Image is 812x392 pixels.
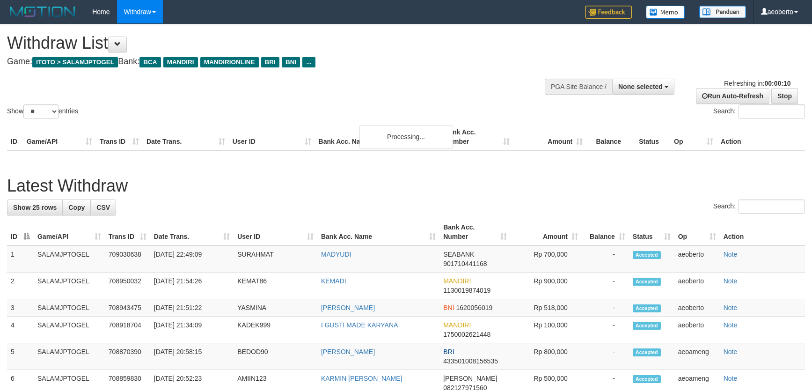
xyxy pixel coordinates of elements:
th: User ID: activate to sort column ascending [234,219,317,245]
th: Trans ID: activate to sort column ascending [105,219,150,245]
a: Note [724,251,738,258]
span: SEABANK [443,251,474,258]
th: Trans ID [96,124,143,150]
td: [DATE] 21:54:26 [150,273,234,299]
a: Show 25 rows [7,200,63,215]
label: Show entries [7,104,78,118]
span: Copy 1620056019 to clipboard [456,304,492,311]
td: [DATE] 21:34:09 [150,317,234,343]
a: Run Auto-Refresh [696,88,769,104]
span: Accepted [633,322,661,330]
h1: Latest Withdraw [7,177,805,195]
td: BEDOD90 [234,343,317,370]
th: Status: activate to sort column ascending [629,219,674,245]
div: Processing... [359,125,453,148]
td: SALAMJPTOGEL [34,299,105,317]
h4: Game: Bank: [7,57,532,67]
span: Accepted [633,375,661,383]
td: [DATE] 20:58:15 [150,343,234,370]
img: Feedback.jpg [585,6,632,19]
a: [PERSON_NAME] [321,304,375,311]
span: BNI [443,304,454,311]
span: Copy 1130019874019 to clipboard [443,287,490,294]
td: 2 [7,273,34,299]
td: SURAHMAT [234,245,317,273]
th: Bank Acc. Name [315,124,441,150]
th: Bank Acc. Name: activate to sort column ascending [317,219,439,245]
td: Rp 900,000 [511,273,582,299]
span: BNI [282,57,300,67]
th: Bank Acc. Number: activate to sort column ascending [439,219,511,245]
span: Accepted [633,348,661,356]
td: [DATE] 22:49:09 [150,245,234,273]
td: aeoberto [674,245,720,273]
th: User ID [229,124,315,150]
select: Showentries [23,104,59,118]
td: 4 [7,317,34,343]
span: MANDIRI [163,57,198,67]
span: None selected [618,83,663,90]
a: Stop [771,88,798,104]
td: SALAMJPTOGEL [34,343,105,370]
a: I GUSTI MADE KARYANA [321,321,398,329]
span: BRI [443,348,454,355]
td: 708870390 [105,343,150,370]
a: Copy [62,200,91,215]
td: YASMINA [234,299,317,317]
img: panduan.png [699,6,746,18]
th: Action [720,219,805,245]
span: ITOTO > SALAMJPTOGEL [32,57,118,67]
input: Search: [739,200,805,214]
span: ... [302,57,315,67]
th: ID [7,124,23,150]
strong: 00:00:10 [764,80,790,87]
span: BRI [261,57,279,67]
span: Copy 901710441168 to clipboard [443,260,487,267]
td: 708918704 [105,317,150,343]
span: Copy 433501008156535 to clipboard [443,357,498,365]
td: - [582,299,629,317]
th: Op: activate to sort column ascending [674,219,720,245]
a: [PERSON_NAME] [321,348,375,355]
th: Game/API: activate to sort column ascending [34,219,105,245]
span: Copy 1750002621448 to clipboard [443,331,490,338]
td: - [582,245,629,273]
span: [PERSON_NAME] [443,375,497,382]
th: Amount: activate to sort column ascending [511,219,582,245]
td: SALAMJPTOGEL [34,273,105,299]
td: SALAMJPTOGEL [34,245,105,273]
th: Amount [513,124,586,150]
th: ID: activate to sort column descending [7,219,34,245]
th: Op [670,124,717,150]
th: Balance: activate to sort column ascending [582,219,629,245]
td: 708950032 [105,273,150,299]
a: Note [724,375,738,382]
td: KEMAT86 [234,273,317,299]
td: 3 [7,299,34,317]
a: KARMIN [PERSON_NAME] [321,375,402,382]
td: Rp 518,000 [511,299,582,317]
input: Search: [739,104,805,118]
th: Bank Acc. Number [440,124,513,150]
td: aeoberto [674,317,720,343]
h1: Withdraw List [7,34,532,52]
a: Note [724,321,738,329]
td: Rp 100,000 [511,317,582,343]
td: - [582,343,629,370]
td: 708943475 [105,299,150,317]
span: Copy 082127971560 to clipboard [443,384,487,392]
td: Rp 700,000 [511,245,582,273]
a: KEMADI [321,277,346,285]
span: Show 25 rows [13,204,57,211]
span: MANDIRI [443,321,471,329]
span: Accepted [633,251,661,259]
label: Search: [713,104,805,118]
label: Search: [713,200,805,214]
span: Accepted [633,278,661,286]
span: MANDIRI [443,277,471,285]
td: - [582,273,629,299]
a: MADYUDI [321,251,351,258]
button: None selected [612,79,674,95]
td: 5 [7,343,34,370]
td: aeoameng [674,343,720,370]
